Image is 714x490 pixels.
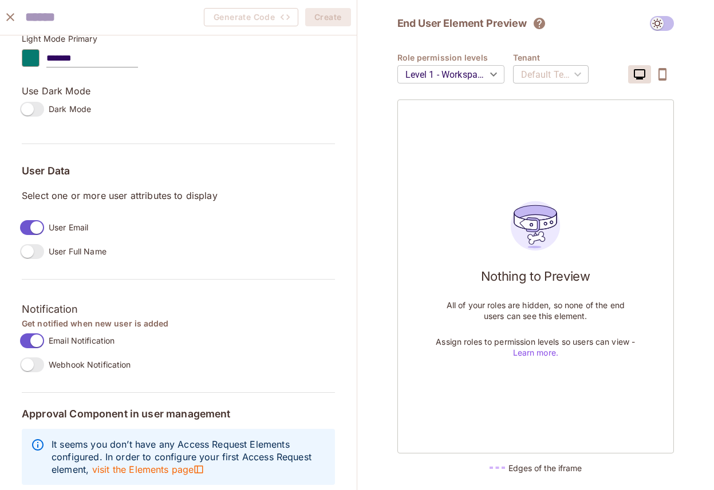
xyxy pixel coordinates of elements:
span: User Full Name [49,246,106,257]
span: Email Notification [49,335,115,346]
svg: The element will only show tenant specific content. No user information will be visible across te... [532,17,546,30]
button: Generate Code [204,8,298,26]
button: Create [305,8,350,26]
p: It seems you don’t have any Access Request Elements configured. In order to configure your first ... [52,438,326,476]
span: Dark Mode [49,103,91,114]
span: visit the Elements page [92,463,204,476]
h3: Notification [22,301,335,318]
a: Learn more. [513,348,558,357]
img: users_preview_empty_state [504,195,566,257]
h5: User Data [22,165,335,177]
span: Create the element to generate code [204,8,298,26]
p: Light Mode Primary [22,34,335,43]
p: All of your roles are hidden, so none of the end users can see this element. [435,300,636,321]
div: Level 1 - Workspace Owner [397,58,504,90]
span: User Email [49,222,88,233]
p: Assign roles to permission levels so users can view - [435,336,636,358]
div: Default Tenant [513,58,589,90]
p: Use Dark Mode [22,85,335,97]
h1: Nothing to Preview [481,268,590,285]
h5: Edges of the iframe [508,463,582,473]
span: Webhook Notification [49,359,131,370]
h2: End User Element Preview [397,17,527,30]
h4: Get notified when new user is added [22,318,335,329]
h4: Role permission levels [397,52,513,63]
h5: Approval Component in user management [22,408,335,420]
h4: Tenant [513,52,597,63]
p: Select one or more user attributes to display [22,189,335,202]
